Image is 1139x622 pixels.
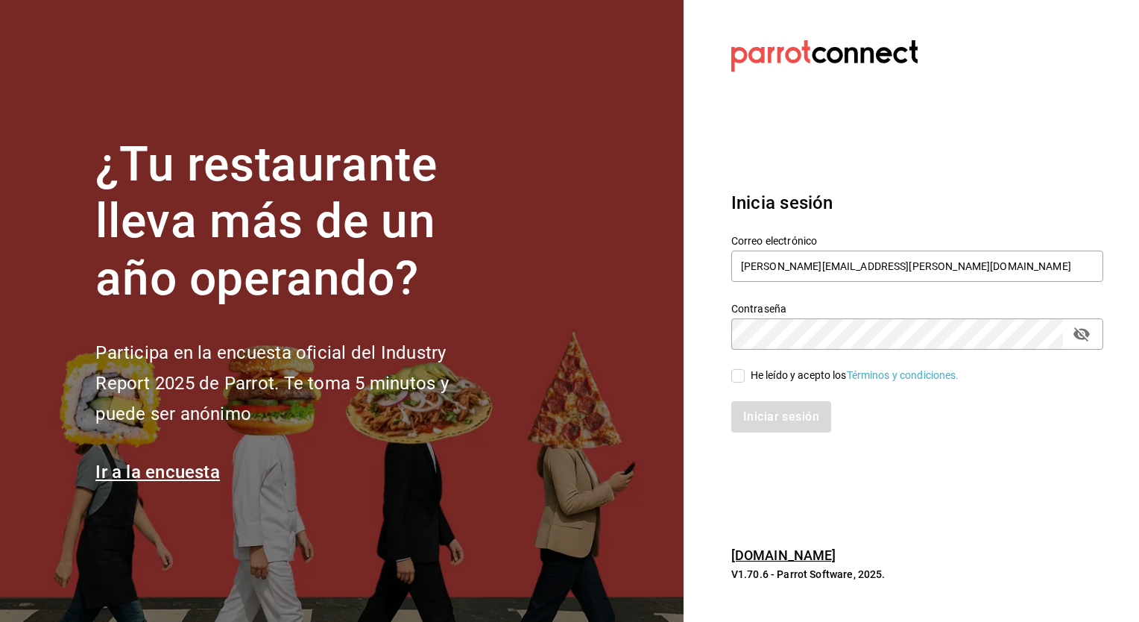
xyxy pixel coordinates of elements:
[95,338,498,429] h2: Participa en la encuesta oficial del Industry Report 2025 de Parrot. Te toma 5 minutos y puede se...
[731,251,1103,282] input: Ingresa tu correo electrónico
[847,369,959,381] a: Términos y condiciones.
[95,462,220,483] a: Ir a la encuesta
[731,235,1103,245] label: Correo electrónico
[731,547,836,563] a: [DOMAIN_NAME]
[751,368,959,383] div: He leído y acepto los
[731,567,1103,582] p: V1.70.6 - Parrot Software, 2025.
[731,303,1103,313] label: Contraseña
[95,136,498,308] h1: ¿Tu restaurante lleva más de un año operando?
[1069,321,1094,347] button: passwordField
[731,189,1103,216] h3: Inicia sesión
